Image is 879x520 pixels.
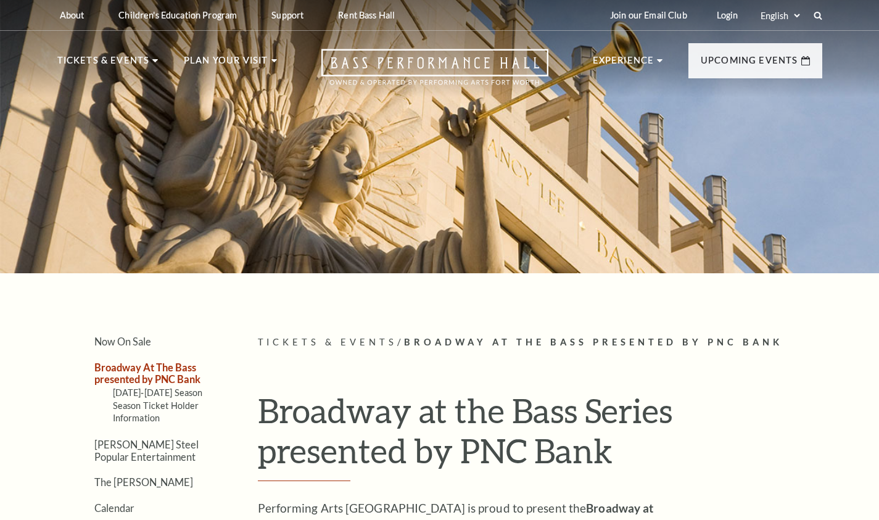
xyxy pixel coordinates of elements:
p: / [258,335,822,350]
p: Children's Education Program [118,10,237,20]
span: Broadway At The Bass presented by PNC Bank [404,337,783,347]
p: Support [271,10,303,20]
a: Season Ticket Holder Information [113,400,199,423]
select: Select: [758,10,802,22]
span: Tickets & Events [258,337,398,347]
p: About [60,10,85,20]
a: Broadway At The Bass presented by PNC Bank [94,361,200,385]
a: The [PERSON_NAME] [94,476,193,488]
h1: Broadway at the Bass Series presented by PNC Bank [258,390,822,481]
a: Now On Sale [94,336,151,347]
p: Tickets & Events [57,53,150,75]
p: Rent Bass Hall [338,10,395,20]
p: Plan Your Visit [184,53,268,75]
a: [DATE]-[DATE] Season [113,387,203,398]
p: Experience [593,53,654,75]
a: Calendar [94,502,134,514]
a: [PERSON_NAME] Steel Popular Entertainment [94,439,199,462]
p: Upcoming Events [701,53,798,75]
